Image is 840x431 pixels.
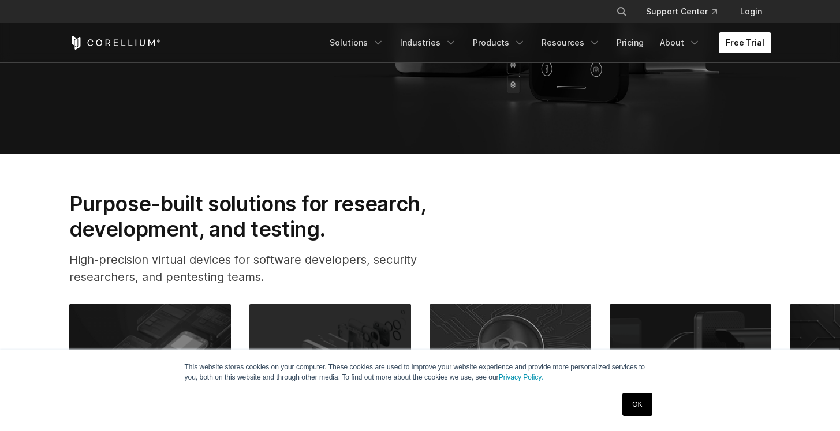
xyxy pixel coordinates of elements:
img: IoT DevOps [610,304,771,404]
a: Industries [393,32,464,53]
div: Navigation Menu [602,1,771,22]
p: High-precision virtual devices for software developers, security researchers, and pentesting teams. [69,251,463,286]
a: Solutions [323,32,391,53]
img: Malware & Threat Research [430,304,591,404]
img: Mobile App Pentesting [69,304,231,404]
p: This website stores cookies on your computer. These cookies are used to improve your website expe... [185,362,656,383]
img: Mobile Vulnerability Research [249,304,411,404]
a: Corellium Home [69,36,161,50]
h2: Purpose-built solutions for research, development, and testing. [69,191,463,242]
a: About [653,32,707,53]
a: Free Trial [719,32,771,53]
a: OK [622,393,652,416]
a: Pricing [610,32,651,53]
div: Navigation Menu [323,32,771,53]
a: Resources [535,32,607,53]
button: Search [611,1,632,22]
a: Privacy Policy. [499,373,543,381]
a: Login [731,1,771,22]
a: Products [466,32,532,53]
a: Support Center [637,1,726,22]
